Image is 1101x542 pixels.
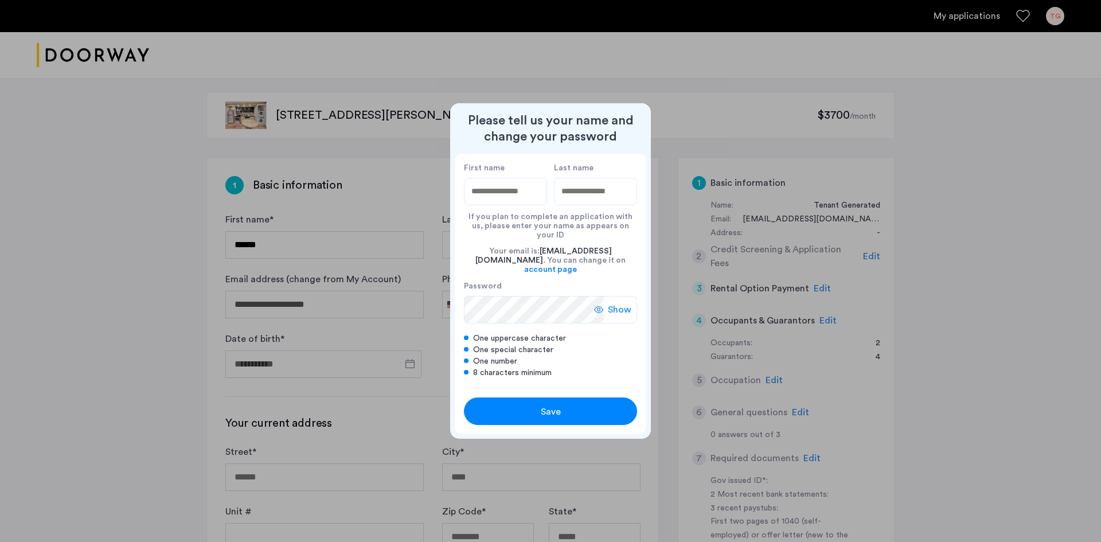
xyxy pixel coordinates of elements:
[464,281,604,291] label: Password
[464,240,637,281] div: Your email is: . You can change it on
[464,205,637,240] div: If you plan to complete an application with us, please enter your name as appears on your ID
[464,344,637,356] div: One special character
[464,163,547,173] label: First name
[541,405,561,419] span: Save
[464,333,637,344] div: One uppercase character
[464,367,637,379] div: 8 characters minimum
[464,397,637,425] button: button
[608,303,631,317] span: Show
[475,247,612,264] span: [EMAIL_ADDRESS][DOMAIN_NAME]
[455,112,646,145] h2: Please tell us your name and change your password
[464,356,637,367] div: One number
[524,265,577,274] a: account page
[554,163,637,173] label: Last name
